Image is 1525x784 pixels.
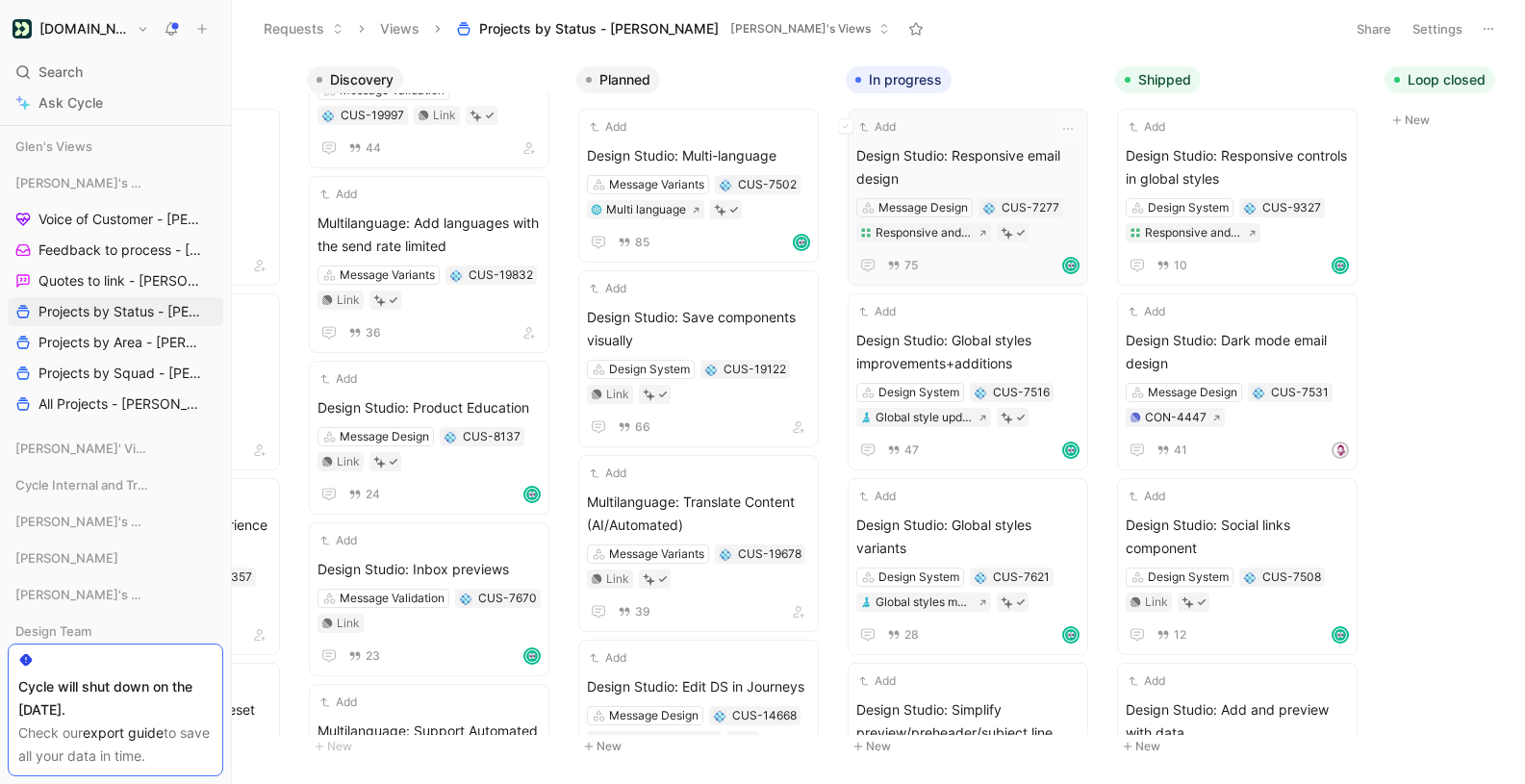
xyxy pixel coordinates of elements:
[8,168,223,418] div: [PERSON_NAME]'s ViewsVoice of Customer - [PERSON_NAME]Feedback to process - [PERSON_NAME]Quotes t...
[15,137,92,156] span: Glen's Views
[848,478,1088,655] a: AddDesign Studio: Global styles variantsDesign SystemGlobal styles more components and variants28...
[15,585,148,604] span: [PERSON_NAME]'s Views
[983,203,995,215] img: 💠
[38,61,83,84] span: Search
[344,645,384,667] button: 23
[307,66,403,93] button: Discovery
[8,89,223,117] a: Ask Cycle
[738,175,797,194] div: CUS-7502
[299,58,569,768] div: DiscoveryNew
[318,185,360,204] button: Add
[587,117,629,137] button: Add
[974,570,987,584] div: 💠
[525,649,539,663] img: avatar
[1271,383,1329,402] div: CUS-7531
[449,268,463,282] button: 💠
[587,491,810,537] span: Multilanguage: Translate Content (AI/Automated)
[1126,117,1168,137] button: Add
[606,569,629,589] div: Link
[8,470,223,505] div: Cycle Internal and Tracking
[322,111,334,122] img: 💠
[975,388,986,399] img: 💠
[635,606,650,618] span: 39
[366,142,381,154] span: 44
[344,484,384,505] button: 24
[366,489,380,500] span: 24
[15,475,149,494] span: Cycle Internal and Tracking
[13,19,32,38] img: Customer.io
[479,19,719,38] span: Projects by Status - [PERSON_NAME]
[309,522,549,676] a: AddDesign Studio: Inbox previewsMessage ValidationLink23avatar
[366,327,381,339] span: 36
[1262,198,1321,217] div: CUS-9327
[340,589,445,608] div: Message Validation
[1117,293,1358,470] a: AddDesign Studio: Dark mode email designMessage DesignCON-444741avatar
[8,544,223,572] div: [PERSON_NAME]
[1138,70,1191,89] span: Shipped
[1244,203,1256,215] img: 💠
[587,464,629,483] button: Add
[1064,628,1078,642] img: avatar
[1334,628,1347,642] img: avatar
[1117,109,1358,286] a: AddDesign Studio: Responsive controls in global stylesDesign SystemResponsive and adaptive styles...
[307,735,561,758] button: New
[8,544,223,578] div: [PERSON_NAME]
[321,109,335,122] button: 💠
[878,198,968,217] div: Message Design
[83,724,164,741] a: export guide
[974,386,987,399] button: 💠
[8,390,223,418] a: All Projects - [PERSON_NAME]
[869,70,942,89] span: In progress
[1404,15,1471,42] button: Settings
[878,568,959,587] div: Design System
[904,629,919,641] span: 28
[433,106,456,125] div: Link
[982,201,996,215] button: 💠
[1334,259,1347,272] img: avatar
[856,117,899,137] button: Add
[8,507,223,542] div: [PERSON_NAME]'s Views
[1174,629,1186,641] span: 12
[318,531,360,550] button: Add
[38,394,199,414] span: All Projects - [PERSON_NAME]
[340,427,429,446] div: Message Design
[15,173,148,192] span: [PERSON_NAME]'s Views
[576,66,660,93] button: Planned
[1262,568,1321,587] div: CUS-7508
[614,601,654,622] button: 39
[309,361,549,515] a: AddDesign Studio: Product EducationMessage DesignLink24avatar
[856,671,899,691] button: Add
[8,58,223,87] div: Search
[993,568,1050,587] div: CUS-7621
[587,144,810,167] span: Design Studio: Multi-language
[341,106,404,125] div: CUS-19997
[876,408,973,427] div: Global style updates
[8,470,223,499] div: Cycle Internal and Tracking
[856,514,1080,560] span: Design Studio: Global styles variants
[587,648,629,668] button: Add
[719,178,732,191] button: 💠
[609,706,699,725] div: Message Design
[635,421,650,433] span: 66
[738,544,801,564] div: CUS-19678
[1243,201,1257,215] div: 💠
[1148,383,1237,402] div: Message Design
[587,279,629,298] button: Add
[450,270,462,282] img: 💠
[1174,260,1187,271] span: 10
[1385,66,1495,93] button: Loop closed
[606,385,629,404] div: Link
[848,293,1088,470] a: AddDesign Studio: Global styles improvements+additionsDesign SystemGlobal style updates47avatar
[578,109,819,263] a: AddDesign Studio: Multi-languageMessage VariantsMulti language85avatar
[1252,386,1265,399] button: 💠
[8,580,223,615] div: [PERSON_NAME]'s Views
[8,205,223,234] a: Voice of Customer - [PERSON_NAME]
[255,14,352,43] button: Requests
[1145,408,1207,427] div: CON-4447
[38,91,103,114] span: Ask Cycle
[8,580,223,609] div: [PERSON_NAME]'s Views
[8,132,223,161] div: Glen's Views
[337,614,360,633] div: Link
